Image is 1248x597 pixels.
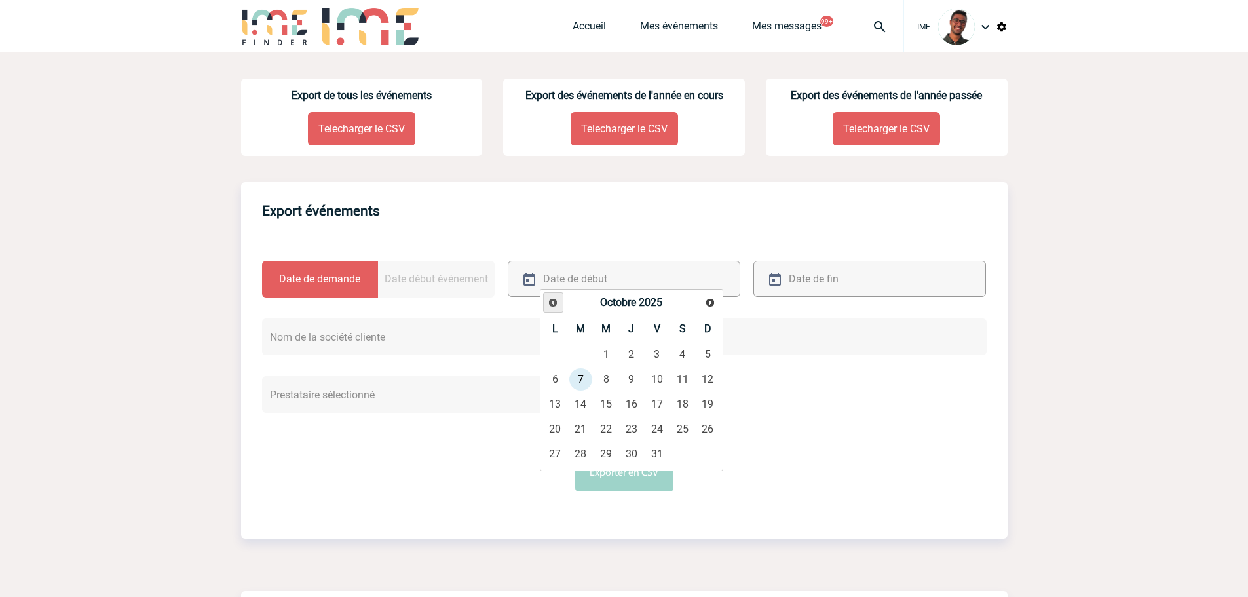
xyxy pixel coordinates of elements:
a: 28 [569,442,593,466]
span: Mardi [576,322,585,335]
a: Mes événements [640,20,718,38]
a: Telecharger le CSV [833,112,940,145]
button: 99+ [820,16,833,27]
a: Telecharger le CSV [308,112,415,145]
span: IME [917,22,930,31]
span: Lundi [552,322,558,335]
a: 9 [619,368,643,391]
a: 22 [594,417,618,441]
span: Mercredi [601,322,611,335]
a: 10 [645,368,669,391]
a: 17 [645,393,669,416]
a: Telecharger le CSV [571,112,678,145]
a: 6 [543,368,567,391]
input: Date de début [540,269,679,288]
a: Précédent [543,292,563,313]
a: 5 [696,343,720,366]
a: Mes messages [752,20,822,38]
a: 24 [645,417,669,441]
button: Exporter en CSV [575,455,673,491]
a: 16 [619,393,643,416]
a: 15 [594,393,618,416]
input: Prestataire sélectionné [262,376,618,413]
a: 27 [543,442,567,466]
a: 20 [543,417,567,441]
span: Vendredi [654,322,660,335]
a: 31 [645,442,669,466]
a: 30 [619,442,643,466]
a: 29 [594,442,618,466]
span: Précédent [548,298,558,308]
h3: Export des événements de l'année passée [766,89,1008,102]
a: 13 [543,393,567,416]
a: 4 [670,343,694,366]
a: 3 [645,343,669,366]
a: Accueil [573,20,606,38]
span: Samedi [679,322,686,335]
input: Nom de la société cliente [262,318,618,355]
h4: Export événements [262,203,380,219]
a: 8 [594,368,618,391]
a: 21 [569,417,593,441]
label: Date de demande [262,261,379,298]
a: 2 [619,343,643,366]
a: 14 [569,393,593,416]
a: Suivant [700,293,719,312]
span: Jeudi [628,322,634,335]
img: IME-Finder [241,8,309,45]
a: 1 [594,343,618,366]
a: 19 [696,393,720,416]
h3: Export de tous les événements [241,89,483,102]
a: 12 [696,368,720,391]
a: 11 [670,368,694,391]
a: 7 [569,368,593,391]
label: Date début événement [378,261,495,298]
h3: Export des événements de l'année en cours [503,89,745,102]
span: Suivant [705,298,715,308]
span: Octobre [600,296,636,309]
span: Dimanche [704,322,711,335]
a: 23 [619,417,643,441]
img: 124970-0.jpg [938,9,975,45]
a: 18 [670,393,694,416]
input: Date de fin [785,269,924,288]
a: 25 [670,417,694,441]
a: 26 [696,417,720,441]
span: 2025 [639,296,662,309]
